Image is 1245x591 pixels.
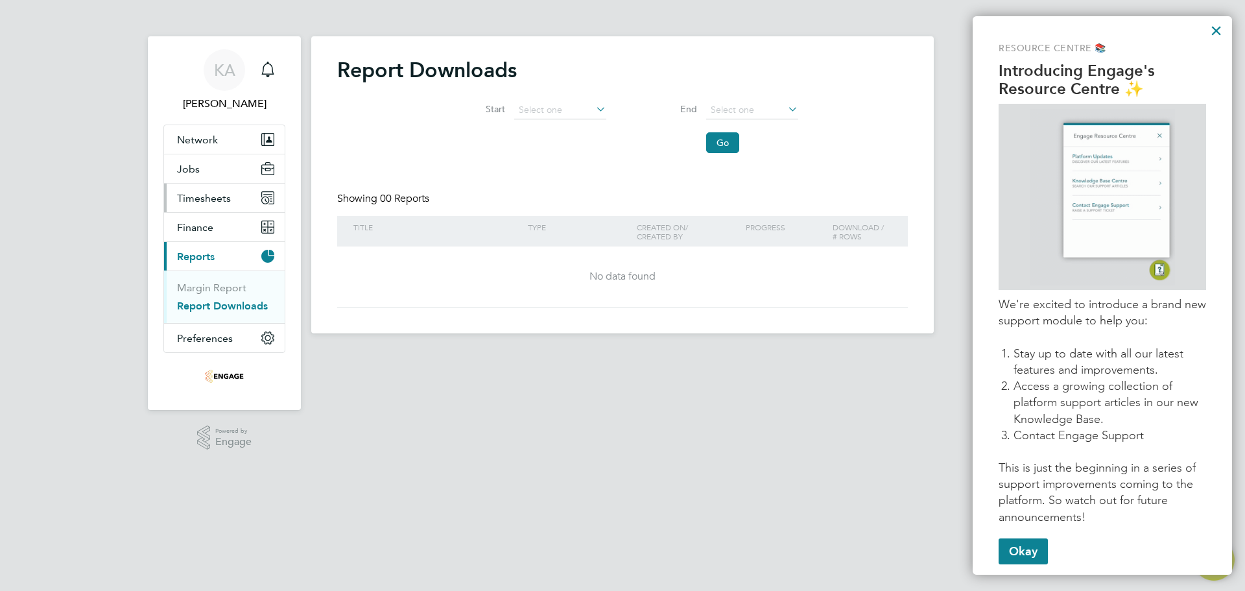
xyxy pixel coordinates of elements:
nav: Main navigation [148,36,301,410]
span: Jobs [177,163,200,175]
span: / Created By [637,222,688,241]
button: Go [706,132,739,153]
div: Type [525,216,634,238]
li: Stay up to date with all our latest features and improvements. [1014,346,1206,378]
a: Margin Report [177,282,246,294]
span: Preferences [177,332,233,344]
span: Kaci Allen [163,96,285,112]
a: Go to account details [163,49,285,112]
button: Okay [999,538,1048,564]
p: Introducing Engage's [999,62,1206,80]
li: Access a growing collection of platform support articles in our new Knowledge Base. [1014,378,1206,428]
div: Progress [742,216,829,238]
input: Select one [514,101,606,119]
span: Engage [215,437,252,448]
p: Resource Centre 📚 [999,42,1206,55]
div: Created On [634,216,742,247]
p: Resource Centre ✨ [999,80,1206,99]
span: # Rows [833,231,862,241]
p: We're excited to introduce a brand new support module to help you: [999,296,1206,329]
li: Contact Engage Support [1014,428,1206,444]
label: End [639,103,697,115]
div: Showing [337,192,432,206]
span: Powered by [215,426,252,437]
span: Reports [177,250,215,263]
a: Report Downloads [177,300,268,312]
label: Start [447,103,505,115]
span: KA [214,62,235,78]
p: This is just the beginning in a series of support improvements coming to the platform. So watch o... [999,460,1206,525]
a: Go to home page [163,366,285,387]
span: 00 Reports [380,192,429,205]
img: GIF of Resource Centre being opened [1030,109,1175,285]
h2: Report Downloads [337,57,908,83]
span: Network [177,134,218,146]
span: Timesheets [177,192,231,204]
div: Download / [829,216,895,247]
div: Title [350,216,525,238]
img: uandp-logo-retina.png [205,366,244,387]
span: Finance [177,221,213,234]
div: No data found [350,270,895,283]
input: Select one [706,101,798,119]
button: Close [1210,20,1222,41]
